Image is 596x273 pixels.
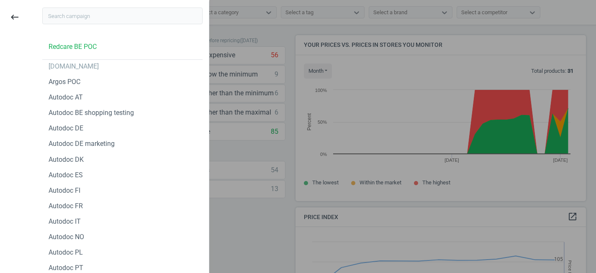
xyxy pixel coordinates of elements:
[49,139,115,148] div: Autodoc DE marketing
[49,186,80,195] div: Autodoc FI
[49,93,83,102] div: Autodoc AT
[49,62,99,71] div: [DOMAIN_NAME]
[49,42,97,51] div: Redcare BE POC
[49,77,80,87] div: Argos POC
[49,124,83,133] div: Autodoc DE
[10,12,20,22] i: keyboard_backspace
[49,232,84,242] div: Autodoc NO
[5,8,24,27] button: keyboard_backspace
[42,8,203,24] input: Search campaign
[49,171,83,180] div: Autodoc ES
[49,108,134,117] div: Autodoc BE shopping testing
[49,202,83,211] div: Autodoc FR
[49,155,84,164] div: Autodoc DK
[49,248,83,257] div: Autodoc PL
[49,263,83,273] div: Autodoc PT
[49,217,81,226] div: Autodoc IT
